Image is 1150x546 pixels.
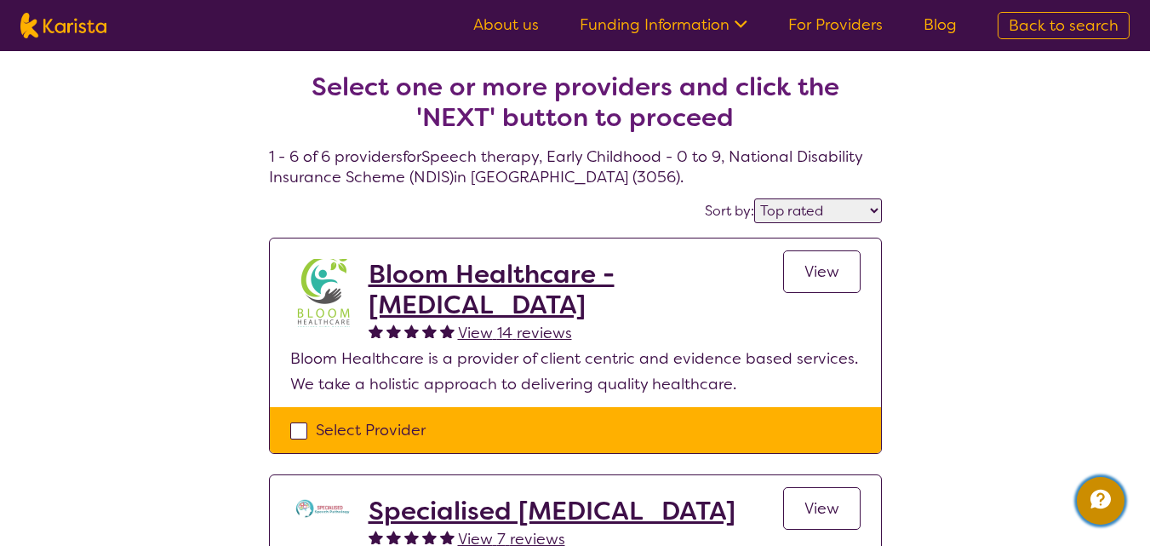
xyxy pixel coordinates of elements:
img: fullstar [404,530,419,544]
a: About us [473,14,539,35]
span: View [804,262,839,282]
a: Blog [924,14,957,35]
a: Specialised [MEDICAL_DATA] [369,496,735,526]
img: fullstar [422,324,437,338]
img: fullstar [440,530,455,544]
img: spuawodjbinfufaxyzcf.jpg [290,259,358,327]
a: View [783,487,861,530]
span: View 14 reviews [458,323,572,343]
a: View [783,250,861,293]
img: fullstar [422,530,437,544]
h2: Select one or more providers and click the 'NEXT' button to proceed [289,72,861,133]
a: Bloom Healthcare - [MEDICAL_DATA] [369,259,783,320]
img: fullstar [369,324,383,338]
a: Back to search [998,12,1130,39]
img: fullstar [369,530,383,544]
h4: 1 - 6 of 6 providers for Speech therapy , Early Childhood - 0 to 9 , National Disability Insuranc... [269,31,882,187]
img: fullstar [386,324,401,338]
img: fullstar [440,324,455,338]
a: View 14 reviews [458,320,572,346]
label: Sort by: [705,202,754,220]
a: Funding Information [580,14,747,35]
img: tc7lufxpovpqcirzzyzq.png [290,496,358,521]
img: fullstar [386,530,401,544]
span: View [804,498,839,519]
button: Channel Menu [1077,477,1124,525]
img: Karista logo [20,13,106,38]
a: For Providers [788,14,883,35]
p: Bloom Healthcare is a provider of client centric and evidence based services. We take a holistic ... [290,346,861,397]
span: Back to search [1009,15,1119,36]
img: fullstar [404,324,419,338]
